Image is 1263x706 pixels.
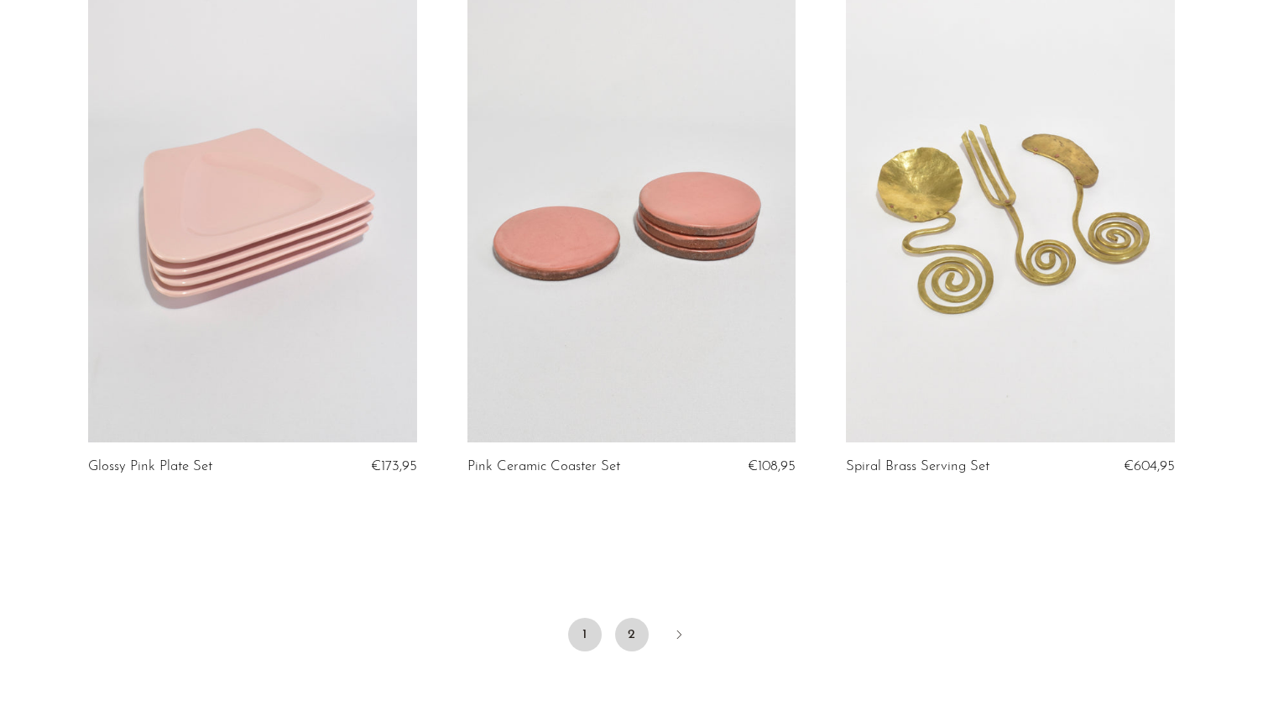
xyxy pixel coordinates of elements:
a: Pink Ceramic Coaster Set [467,459,620,474]
a: 2 [615,618,649,651]
span: €604,95 [1124,459,1175,473]
span: €108,95 [748,459,796,473]
a: Spiral Brass Serving Set [846,459,989,474]
span: €173,95 [371,459,417,473]
a: Glossy Pink Plate Set [88,459,212,474]
span: 1 [568,618,602,651]
a: Next [662,618,696,655]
